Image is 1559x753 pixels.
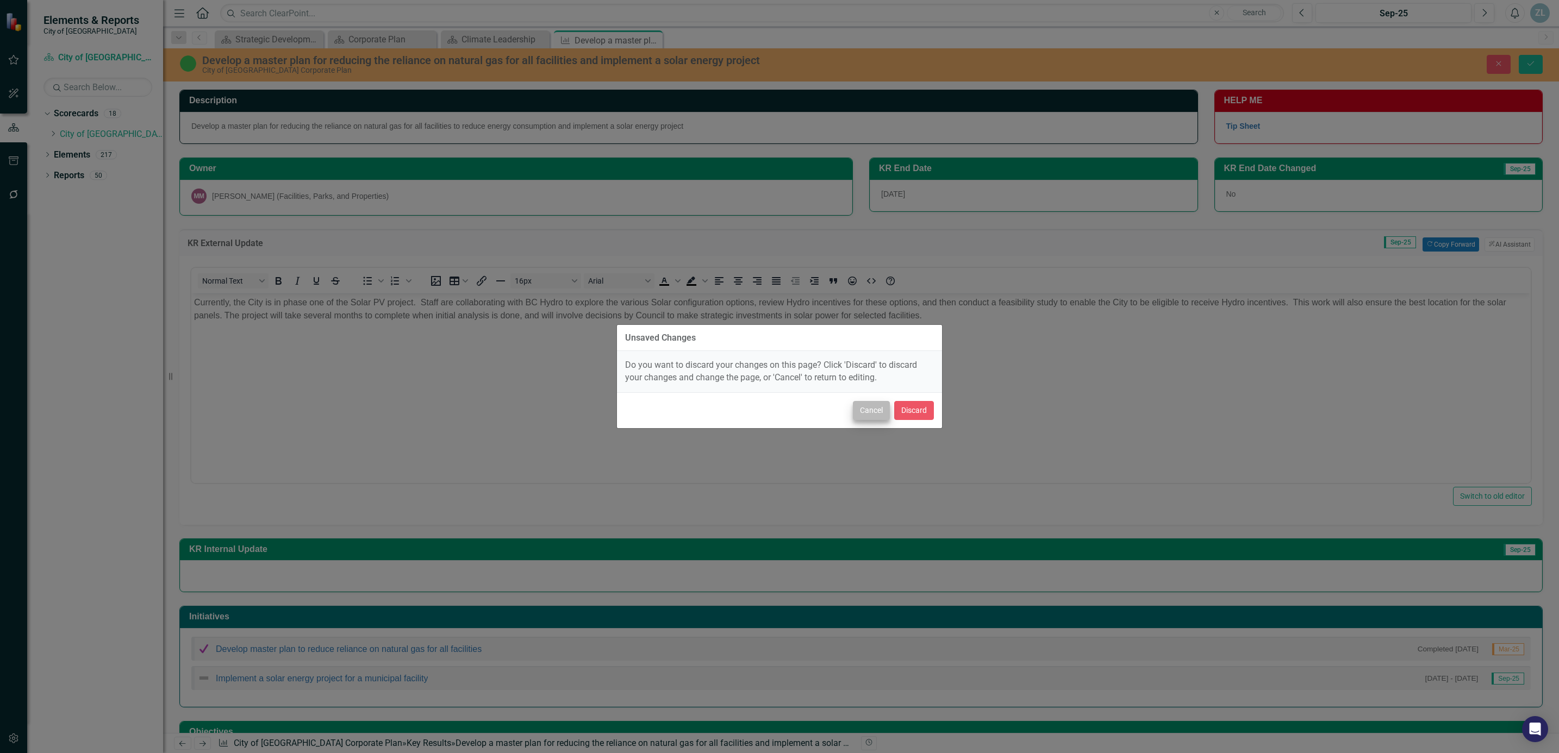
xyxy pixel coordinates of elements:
button: Cancel [853,401,890,420]
p: Currently, the City is in phase one of the Solar PV project. Staff are collaborating with BC Hydr... [3,3,1337,29]
button: Discard [894,401,934,420]
div: Open Intercom Messenger [1522,716,1548,742]
div: Unsaved Changes [625,333,696,343]
div: Do you want to discard your changes on this page? Click 'Discard' to discard your changes and cha... [617,351,942,392]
